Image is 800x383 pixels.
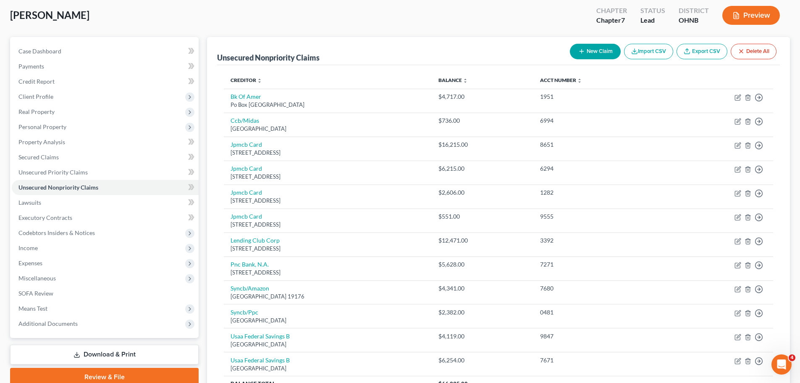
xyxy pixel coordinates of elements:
[231,261,269,268] a: Pnc Bank, N.A.
[540,332,658,341] div: 9847
[231,93,261,100] a: Bk Of Amer
[18,305,47,312] span: Means Test
[577,78,582,83] i: unfold_more
[12,135,199,150] a: Property Analysis
[570,44,621,59] button: New Claim
[10,9,89,21] span: [PERSON_NAME]
[540,284,658,293] div: 7680
[18,259,42,267] span: Expenses
[231,293,425,301] div: [GEOGRAPHIC_DATA] 19176
[10,345,199,365] a: Download & Print
[18,184,98,191] span: Unsecured Nonpriority Claims
[621,16,625,24] span: 7
[731,44,776,59] button: Delete All
[540,356,658,365] div: 7671
[231,317,425,325] div: [GEOGRAPHIC_DATA]
[463,78,468,83] i: unfold_more
[438,260,527,269] div: $5,628.00
[438,140,527,149] div: $16,215.00
[438,212,527,221] div: $551.00
[231,165,262,172] a: Jpmcb Card
[12,165,199,180] a: Unsecured Priority Claims
[596,16,627,25] div: Chapter
[679,16,709,25] div: OHNB
[18,214,72,221] span: Executory Contracts
[540,140,658,149] div: 8651
[18,199,41,206] span: Lawsuits
[18,138,65,145] span: Property Analysis
[540,116,658,125] div: 6994
[12,74,199,89] a: Credit Report
[540,236,658,245] div: 3392
[771,354,792,375] iframe: Intercom live chat
[438,332,527,341] div: $4,119.00
[438,308,527,317] div: $2,382.00
[231,365,425,372] div: [GEOGRAPHIC_DATA]
[231,237,280,244] a: Lending Club Corp
[18,78,55,85] span: Credit Report
[231,125,425,133] div: [GEOGRAPHIC_DATA]
[231,285,269,292] a: Syncb/Amazon
[12,286,199,301] a: SOFA Review
[438,92,527,101] div: $4,717.00
[18,290,53,297] span: SOFA Review
[438,188,527,197] div: $2,606.00
[18,153,59,161] span: Secured Claims
[640,16,665,25] div: Lead
[679,6,709,16] div: District
[18,275,56,282] span: Miscellaneous
[217,53,320,63] div: Unsecured Nonpriority Claims
[438,77,468,83] a: Balance unfold_more
[231,221,425,229] div: [STREET_ADDRESS]
[18,169,88,176] span: Unsecured Priority Claims
[540,308,658,317] div: 0481
[540,260,658,269] div: 7271
[12,180,199,195] a: Unsecured Nonpriority Claims
[231,141,262,148] a: Jpmcb Card
[438,116,527,125] div: $736.00
[257,78,262,83] i: unfold_more
[12,44,199,59] a: Case Dashboard
[18,93,53,100] span: Client Profile
[438,236,527,245] div: $12,471.00
[540,188,658,197] div: 1282
[231,245,425,253] div: [STREET_ADDRESS]
[18,63,44,70] span: Payments
[540,164,658,173] div: 6294
[540,92,658,101] div: 1951
[231,189,262,196] a: Jpmcb Card
[18,108,55,115] span: Real Property
[231,333,290,340] a: Usaa Federal Savings B
[18,48,61,55] span: Case Dashboard
[789,354,795,361] span: 4
[12,195,199,210] a: Lawsuits
[231,269,425,277] div: [STREET_ADDRESS]
[540,77,582,83] a: Acct Number unfold_more
[231,101,425,109] div: Po Box [GEOGRAPHIC_DATA]
[231,149,425,157] div: [STREET_ADDRESS]
[18,244,38,251] span: Income
[231,117,259,124] a: Ccb/Midas
[231,341,425,349] div: [GEOGRAPHIC_DATA]
[231,197,425,205] div: [STREET_ADDRESS]
[12,150,199,165] a: Secured Claims
[438,356,527,365] div: $6,254.00
[677,44,727,59] a: Export CSV
[640,6,665,16] div: Status
[722,6,780,25] button: Preview
[438,284,527,293] div: $4,341.00
[540,212,658,221] div: 9555
[624,44,673,59] button: Import CSV
[12,59,199,74] a: Payments
[18,229,95,236] span: Codebtors Insiders & Notices
[231,77,262,83] a: Creditor unfold_more
[18,320,78,327] span: Additional Documents
[438,164,527,173] div: $6,215.00
[231,309,258,316] a: Syncb/Ppc
[596,6,627,16] div: Chapter
[231,213,262,220] a: Jpmcb Card
[18,123,66,130] span: Personal Property
[231,357,290,364] a: Usaa Federal Savings B
[231,173,425,181] div: [STREET_ADDRESS]
[12,210,199,225] a: Executory Contracts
